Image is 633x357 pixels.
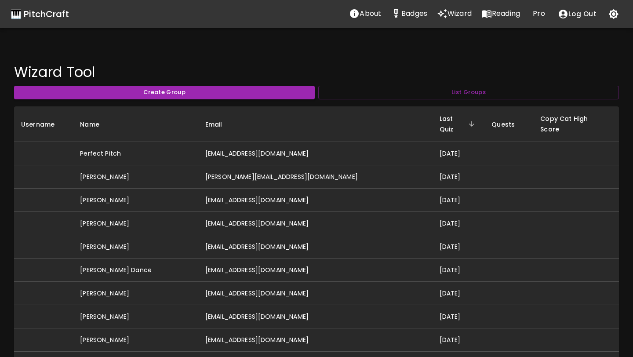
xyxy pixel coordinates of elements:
td: [DATE] [433,235,485,259]
td: [EMAIL_ADDRESS][DOMAIN_NAME] [198,235,433,259]
td: [EMAIL_ADDRESS][DOMAIN_NAME] [198,305,433,328]
td: [EMAIL_ADDRESS][DOMAIN_NAME] [198,189,433,212]
span: Copy Cat High Score [540,113,612,135]
span: Username [21,119,66,130]
td: [EMAIL_ADDRESS][DOMAIN_NAME] [198,212,433,235]
a: Wizard [432,5,477,23]
h4: Wizard Tool [14,63,619,81]
p: Wizard [447,8,472,19]
button: Stats [386,5,432,22]
td: Perfect Pitch [73,142,198,165]
p: Reading [492,8,520,19]
td: [PERSON_NAME] [73,282,198,305]
button: About [344,5,386,22]
button: account of current user [553,5,601,23]
p: Badges [401,8,427,19]
td: [DATE] [433,142,485,165]
span: Quests [491,119,526,130]
td: [PERSON_NAME] [73,165,198,189]
td: [PERSON_NAME] [73,328,198,352]
td: [PERSON_NAME] [73,235,198,259]
td: [PERSON_NAME] [73,189,198,212]
span: Email [205,119,234,130]
td: [DATE] [433,305,485,328]
td: [DATE] [433,165,485,189]
p: Pro [533,8,545,19]
span: Name [80,119,111,130]
button: Reading [477,5,525,22]
button: List Groups [318,86,619,99]
button: Create Group [14,86,315,99]
td: [PERSON_NAME] [73,212,198,235]
td: [EMAIL_ADDRESS][DOMAIN_NAME] [198,282,433,305]
span: Last Quiz [440,113,478,135]
td: [EMAIL_ADDRESS][DOMAIN_NAME] [198,328,433,352]
a: Pro [525,5,553,23]
a: Stats [386,5,432,23]
button: Wizard [432,5,477,22]
td: [DATE] [433,259,485,282]
p: About [360,8,381,19]
td: [PERSON_NAME][EMAIL_ADDRESS][DOMAIN_NAME] [198,165,433,189]
td: [DATE] [433,328,485,352]
td: [PERSON_NAME] Dance [73,259,198,282]
button: Pro [525,5,553,22]
td: [EMAIL_ADDRESS][DOMAIN_NAME] [198,259,433,282]
a: 🎹 PitchCraft [11,7,69,21]
td: [DATE] [433,189,485,212]
td: [PERSON_NAME] [73,305,198,328]
td: [DATE] [433,212,485,235]
td: [DATE] [433,282,485,305]
a: Reading [477,5,525,23]
td: [EMAIL_ADDRESS][DOMAIN_NAME] [198,142,433,165]
a: About [344,5,386,23]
